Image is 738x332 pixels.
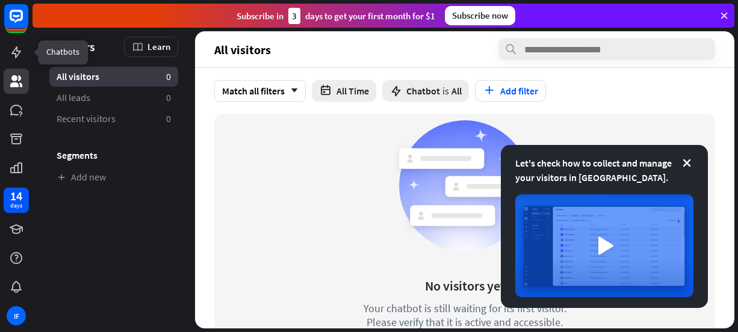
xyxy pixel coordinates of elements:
aside: 0 [166,91,171,104]
a: 14 days [4,188,29,213]
span: is [442,85,449,97]
span: All visitors [57,70,99,83]
div: 3 [288,8,300,24]
button: Add filter [475,80,546,102]
i: arrow_down [285,87,298,94]
img: image [515,194,693,297]
h3: Segments [49,149,178,161]
div: days [10,201,22,210]
a: Add new [49,167,178,187]
button: All Time [312,80,376,102]
span: Recent visitors [57,112,116,125]
a: Recent visitors 0 [49,109,178,129]
div: Subscribe in days to get your first month for $1 [237,8,435,24]
button: Open LiveChat chat widget [10,5,46,41]
span: All visitors [214,43,271,57]
div: No visitors yet [425,277,505,294]
div: 14 [10,191,22,201]
aside: 0 [166,70,171,83]
aside: 0 [166,112,171,125]
a: All leads 0 [49,88,178,108]
span: All leads [57,91,90,104]
div: Subscribe now [445,6,515,25]
div: Match all filters [214,80,306,102]
span: All [451,85,462,97]
div: IF [7,306,26,325]
span: Chatbot [406,85,440,97]
div: Let's check how to collect and manage your visitors in [GEOGRAPHIC_DATA]. [515,156,693,185]
span: Learn [147,41,170,52]
span: Visitors [57,40,95,54]
div: Your chatbot is still waiting for its first visitor. Please verify that it is active and accessible. [341,301,588,329]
